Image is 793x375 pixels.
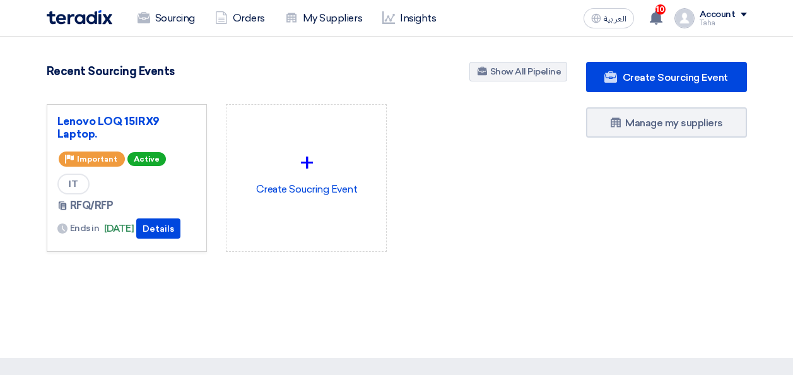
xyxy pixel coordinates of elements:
button: Details [136,218,180,239]
img: Teradix logo [47,10,112,25]
div: + [237,144,376,182]
span: Active [127,152,166,166]
div: Taha [700,20,747,27]
div: Create Soucring Event [237,115,376,226]
span: [DATE] [104,222,134,236]
span: العربية [604,15,626,23]
a: Show All Pipeline [469,62,567,81]
a: Manage my suppliers [586,107,747,138]
span: Important [77,155,117,164]
a: Lenovo LOQ 15IRX9 Laptop. [57,115,197,140]
a: Orders [205,4,275,32]
span: Create Sourcing Event [623,71,728,83]
img: profile_test.png [674,8,695,28]
div: Account [700,9,736,20]
span: IT [57,174,90,194]
span: 10 [655,4,666,15]
span: RFQ/RFP [70,198,114,213]
a: My Suppliers [275,4,372,32]
h4: Recent Sourcing Events [47,64,175,78]
button: العربية [584,8,634,28]
a: Sourcing [127,4,205,32]
span: Ends in [70,222,100,235]
a: Insights [372,4,446,32]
